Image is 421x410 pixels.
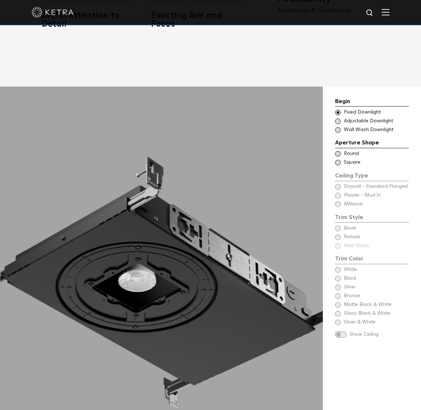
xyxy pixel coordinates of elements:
[344,127,408,134] span: Wall Wash Downlight
[344,150,408,157] span: Round
[344,118,408,125] span: Adjustable Downlight
[344,109,408,116] span: Fixed Downlight
[335,138,409,148] div: Aperture Shape
[335,97,409,107] div: Begin
[32,7,74,18] img: ketra-logo-2019-white
[349,331,409,338] span: Show Ceiling
[382,9,389,15] img: Hamburger%20Nav.svg
[344,159,408,166] span: Square
[366,9,374,18] img: search icon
